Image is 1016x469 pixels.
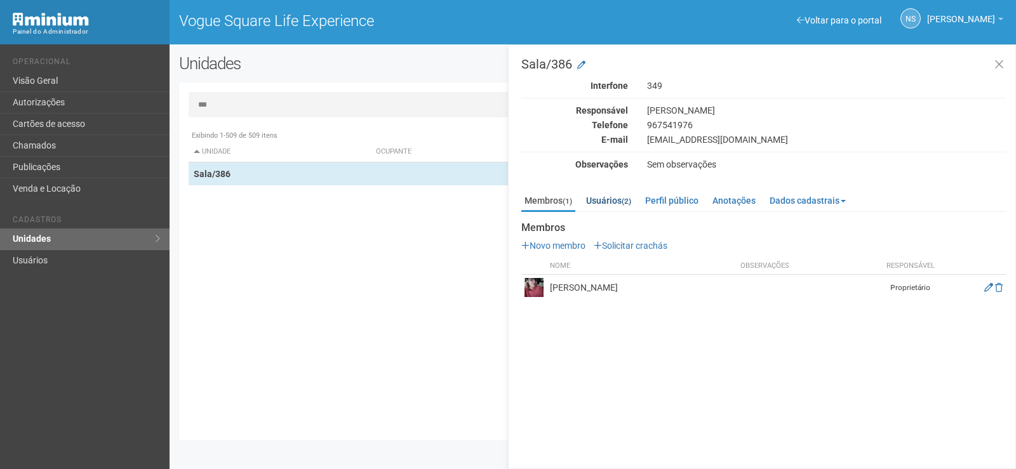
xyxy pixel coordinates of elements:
th: Ocupante: activate to sort column ascending [371,142,704,162]
div: Exibindo 1-509 de 509 itens [189,130,997,142]
li: Cadastros [13,215,160,228]
div: Interfone [512,80,638,91]
td: Proprietário [879,275,942,301]
a: Voltar para o portal [797,15,881,25]
th: Observações [737,258,879,275]
div: Telefone [512,119,638,131]
strong: Sala/386 [194,169,231,179]
div: Painel do Administrador [13,26,160,37]
li: Operacional [13,57,160,70]
a: Usuários(2) [583,191,634,210]
a: Perfil público [642,191,702,210]
div: Responsável [512,105,638,116]
small: (1) [563,197,572,206]
a: Novo membro [521,241,585,251]
div: [PERSON_NAME] [638,105,1015,116]
a: Editar membro [984,282,993,293]
strong: Membros [521,222,1006,234]
th: Responsável [879,258,942,275]
a: NS [900,8,921,29]
th: Unidade: activate to sort column descending [189,142,371,162]
small: (2) [622,197,631,206]
a: Dados cadastrais [766,191,849,210]
a: Modificar a unidade [577,59,585,72]
div: Sem observações [638,159,1015,170]
div: 349 [638,80,1015,91]
div: E-mail [512,134,638,145]
div: [EMAIL_ADDRESS][DOMAIN_NAME] [638,134,1015,145]
h3: Sala/386 [521,58,1006,70]
td: [PERSON_NAME] [547,275,737,301]
span: Nicolle Silva [927,2,995,24]
a: Anotações [709,191,759,210]
div: 967541976 [638,119,1015,131]
h1: Vogue Square Life Experience [179,13,584,29]
a: Excluir membro [995,282,1003,293]
div: Observações [512,159,638,170]
a: Solicitar crachás [594,241,667,251]
a: [PERSON_NAME] [927,16,1003,26]
a: Membros(1) [521,191,575,212]
th: Nome [547,258,737,275]
img: user.png [525,278,544,297]
img: Minium [13,13,89,26]
h2: Unidades [179,54,513,73]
